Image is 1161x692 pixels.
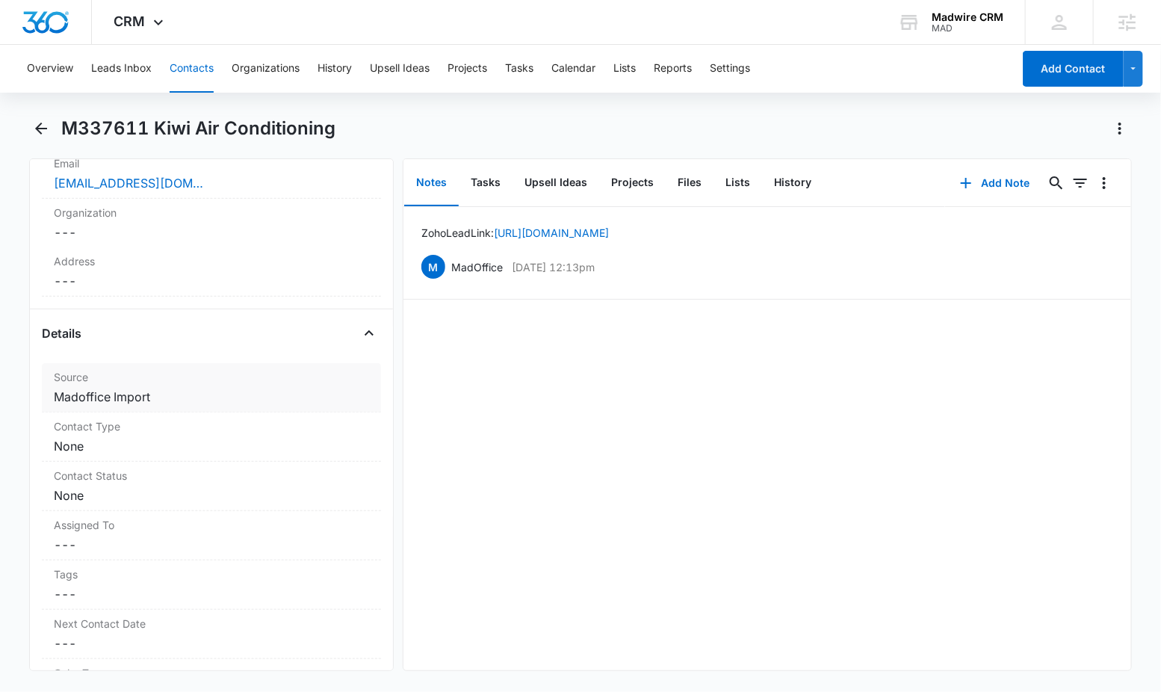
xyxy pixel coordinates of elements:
button: Settings [710,45,750,93]
label: Color Tag [54,665,369,681]
button: Files [666,160,713,206]
span: CRM [114,13,146,29]
p: Zoho Lead Link: [421,225,609,241]
button: Projects [448,45,487,93]
button: Overview [27,45,73,93]
button: Tasks [505,45,533,93]
button: Projects [599,160,666,206]
dd: None [54,437,369,455]
label: Assigned To [54,517,369,533]
dd: Madoffice Import [54,388,369,406]
button: Add Contact [1023,51,1124,87]
button: Tasks [459,160,513,206]
button: Filters [1068,171,1092,195]
dd: --- [54,634,369,652]
div: account id [932,23,1003,34]
div: Contact TypeNone [42,413,381,462]
dd: --- [54,223,369,241]
button: Upsell Ideas [370,45,430,93]
label: Email [54,155,369,171]
label: Organization [54,205,369,220]
h4: Details [42,324,81,342]
button: History [318,45,352,93]
button: Leads Inbox [91,45,152,93]
dd: None [54,486,369,504]
div: Email[EMAIL_ADDRESS][DOMAIN_NAME] [42,149,381,199]
div: SourceMadoffice Import [42,363,381,413]
button: Search... [1044,171,1068,195]
button: Organizations [232,45,300,93]
div: Assigned To--- [42,511,381,560]
button: Lists [713,160,762,206]
button: Overflow Menu [1092,171,1116,195]
button: Contacts [170,45,214,93]
label: Source [54,369,369,385]
p: [DATE] 12:13pm [512,259,595,275]
label: Next Contact Date [54,616,369,631]
label: Contact Type [54,418,369,434]
p: MadOffice [451,259,503,275]
a: [EMAIL_ADDRESS][DOMAIN_NAME] [54,174,203,192]
button: History [762,160,823,206]
a: [URL][DOMAIN_NAME] [494,226,609,239]
dd: --- [54,272,369,290]
label: Contact Status [54,468,369,484]
div: Tags--- [42,560,381,610]
div: Organization--- [42,199,381,247]
div: Address--- [42,247,381,297]
label: Address [54,253,369,269]
button: Add Note [945,165,1044,201]
dd: --- [54,536,369,554]
button: Calendar [551,45,595,93]
h1: M337611 Kiwi Air Conditioning [61,117,335,140]
button: Back [29,117,52,140]
div: Next Contact Date--- [42,610,381,659]
label: Tags [54,566,369,582]
div: Contact StatusNone [42,462,381,511]
div: account name [932,11,1003,23]
button: Notes [404,160,459,206]
dd: --- [54,585,369,603]
button: Reports [654,45,692,93]
button: Close [357,321,381,345]
button: Lists [613,45,636,93]
button: Actions [1108,117,1132,140]
button: Upsell Ideas [513,160,599,206]
span: M [421,255,445,279]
